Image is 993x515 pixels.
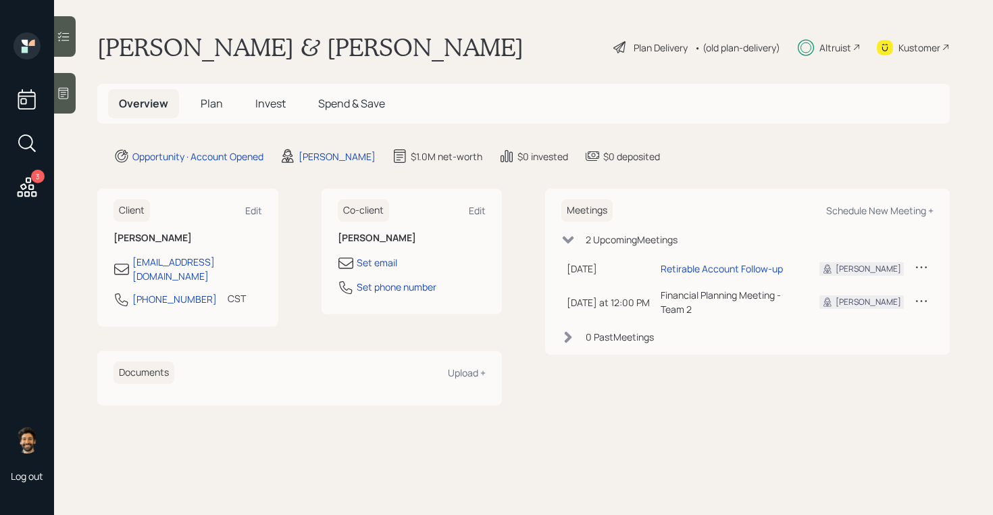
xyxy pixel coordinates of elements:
[898,41,940,55] div: Kustomer
[826,204,934,217] div: Schedule New Meeting +
[567,262,650,276] div: [DATE]
[836,296,901,308] div: [PERSON_NAME]
[31,170,45,183] div: 3
[132,292,217,306] div: [PHONE_NUMBER]
[119,96,168,111] span: Overview
[299,149,376,164] div: [PERSON_NAME]
[11,470,43,483] div: Log out
[603,149,660,164] div: $0 deposited
[586,330,654,344] div: 0 Past Meeting s
[113,362,174,384] h6: Documents
[561,199,613,222] h6: Meetings
[357,255,397,270] div: Set email
[97,32,524,62] h1: [PERSON_NAME] & [PERSON_NAME]
[357,280,436,294] div: Set phone number
[338,199,389,222] h6: Co-client
[819,41,851,55] div: Altruist
[228,291,246,305] div: CST
[113,199,150,222] h6: Client
[661,288,798,316] div: Financial Planning Meeting - Team 2
[661,262,783,276] div: Retirable Account Follow-up
[318,96,385,111] span: Spend & Save
[201,96,223,111] span: Plan
[694,41,780,55] div: • (old plan-delivery)
[469,204,486,217] div: Edit
[411,149,482,164] div: $1.0M net-worth
[586,232,678,247] div: 2 Upcoming Meeting s
[245,204,262,217] div: Edit
[517,149,568,164] div: $0 invested
[132,149,263,164] div: Opportunity · Account Opened
[255,96,286,111] span: Invest
[113,232,262,244] h6: [PERSON_NAME]
[338,232,486,244] h6: [PERSON_NAME]
[448,366,486,379] div: Upload +
[634,41,688,55] div: Plan Delivery
[132,255,262,283] div: [EMAIL_ADDRESS][DOMAIN_NAME]
[567,295,650,310] div: [DATE] at 12:00 PM
[14,426,41,453] img: eric-schwartz-headshot.png
[836,263,901,275] div: [PERSON_NAME]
